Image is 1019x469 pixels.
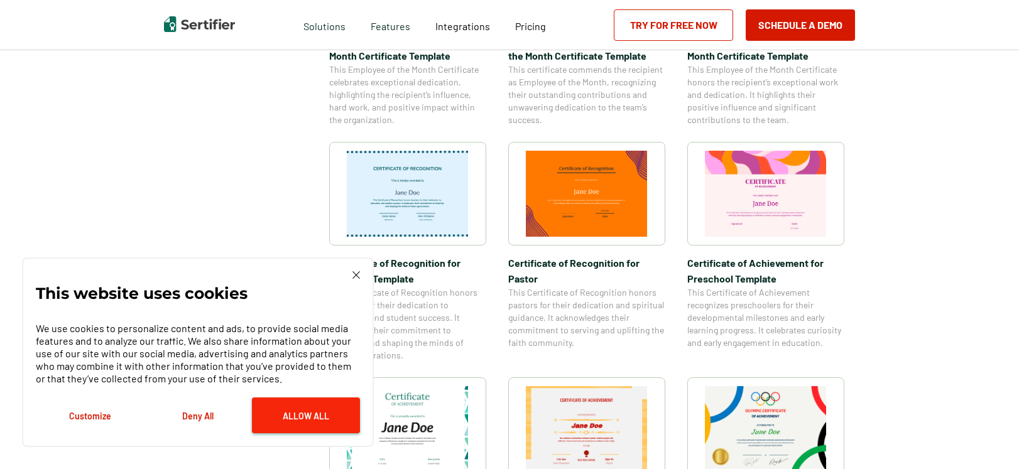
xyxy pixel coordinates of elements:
[329,142,486,362] a: Certificate of Recognition for Teachers TemplateCertificate of Recognition for Teachers TemplateT...
[435,20,490,32] span: Integrations
[352,271,360,279] img: Cookie Popup Close
[371,17,410,33] span: Features
[329,63,486,126] span: This Employee of the Month Certificate celebrates exceptional dedication, highlighting the recipi...
[687,286,844,349] span: This Certificate of Achievement recognizes preschoolers for their developmental milestones and ea...
[164,16,235,32] img: Sertifier | Digital Credentialing Platform
[303,17,346,33] span: Solutions
[526,151,648,237] img: Certificate of Recognition for Pastor
[144,397,252,433] button: Deny All
[36,287,248,299] p: This website uses cookies
[435,17,490,33] a: Integrations
[508,142,665,362] a: Certificate of Recognition for PastorCertificate of Recognition for PastorThis Certificate of Rec...
[614,9,733,41] a: Try for Free Now
[36,397,144,433] button: Customize
[36,322,360,385] p: We use cookies to personalize content and ads, to provide social media features and to analyze ou...
[746,9,855,41] button: Schedule a Demo
[329,286,486,362] span: This Certificate of Recognition honors teachers for their dedication to education and student suc...
[705,151,827,237] img: Certificate of Achievement for Preschool Template
[347,151,469,237] img: Certificate of Recognition for Teachers Template
[515,20,546,32] span: Pricing
[508,63,665,126] span: This certificate commends the recipient as Employee of the Month, recognizing their outstanding c...
[956,409,1019,469] iframe: Chat Widget
[687,63,844,126] span: This Employee of the Month Certificate honors the recipient’s exceptional work and dedication. It...
[515,17,546,33] a: Pricing
[508,286,665,349] span: This Certificate of Recognition honors pastors for their dedication and spiritual guidance. It ac...
[687,142,844,362] a: Certificate of Achievement for Preschool TemplateCertificate of Achievement for Preschool Templat...
[687,255,844,286] span: Certificate of Achievement for Preschool Template
[508,255,665,286] span: Certificate of Recognition for Pastor
[252,397,360,433] button: Allow All
[329,255,486,286] span: Certificate of Recognition for Teachers Template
